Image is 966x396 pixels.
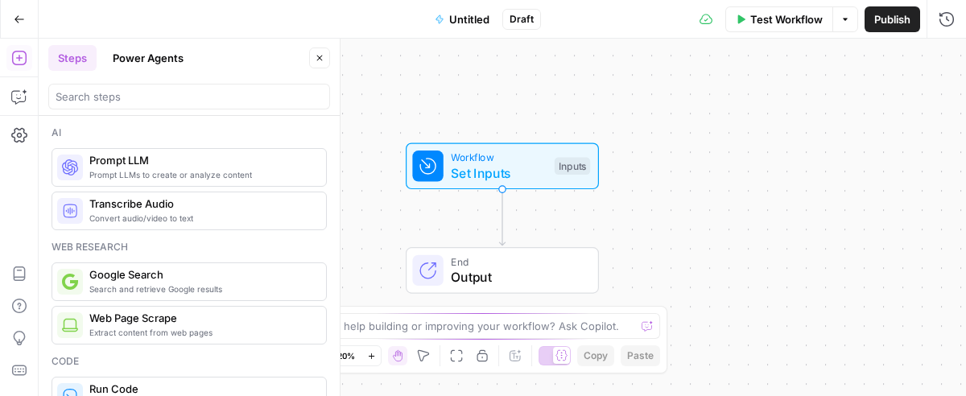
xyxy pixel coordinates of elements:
span: Publish [874,11,910,27]
span: End [451,254,582,270]
div: WorkflowSet InputsInputs [353,143,652,190]
span: Transcribe Audio [89,196,313,212]
g: Edge from start to end [499,188,505,245]
button: Power Agents [103,45,193,71]
span: Web Page Scrape [89,310,313,326]
button: Test Workflow [725,6,832,32]
span: Output [451,267,582,287]
div: Ai [52,126,327,140]
span: Untitled [449,11,489,27]
span: Prompt LLMs to create or analyze content [89,168,313,181]
span: Draft [510,12,534,27]
button: Untitled [425,6,499,32]
div: Web research [52,240,327,254]
span: Extract content from web pages [89,326,313,339]
span: Convert audio/video to text [89,212,313,225]
span: Paste [627,349,654,363]
div: Inputs [555,158,590,175]
div: Code [52,354,327,369]
span: Copy [584,349,608,363]
button: Steps [48,45,97,71]
input: Search steps [56,89,323,105]
span: Workflow [451,150,547,165]
span: Test Workflow [750,11,823,27]
span: Set Inputs [451,163,547,183]
button: Paste [621,345,660,366]
span: Search and retrieve Google results [89,283,313,295]
button: Publish [865,6,920,32]
span: Prompt LLM [89,152,313,168]
div: EndOutput [353,247,652,294]
button: Copy [577,345,614,366]
span: Google Search [89,266,313,283]
span: 120% [332,349,355,362]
